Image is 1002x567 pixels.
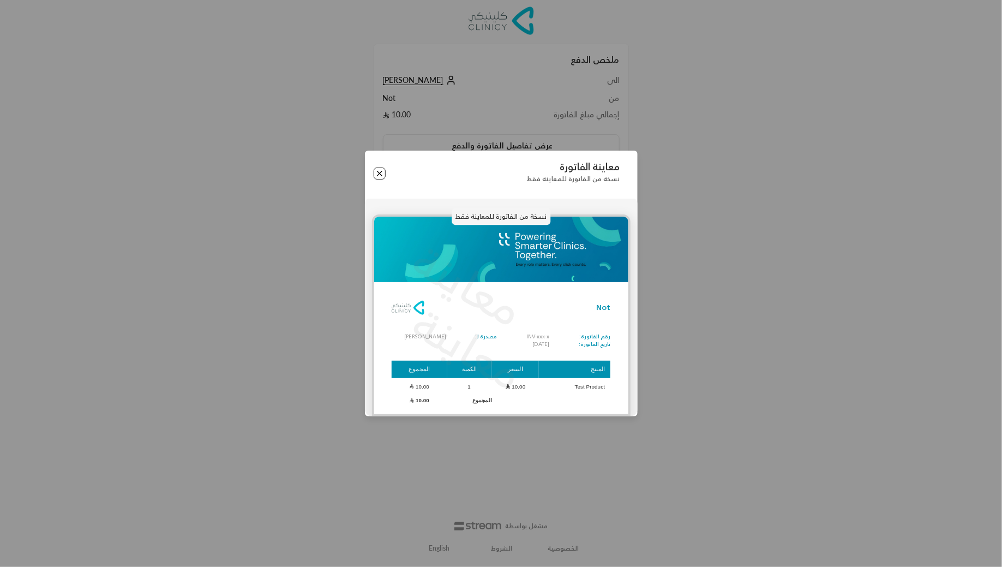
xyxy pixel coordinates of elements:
[579,341,610,349] p: تاريخ الفاتورة:
[392,333,446,341] p: [PERSON_NAME]
[374,217,628,282] img: header%20%281%29_rcmgx_ipaak.jpg
[392,291,424,324] img: Logo
[579,333,610,341] p: رقم الفاتورة:
[596,302,610,313] p: Not
[401,228,535,343] p: معاينة
[392,379,447,394] td: 10.00
[526,341,549,349] p: [DATE]
[392,395,447,406] td: 10.00
[526,161,620,173] p: معاينة الفاتورة
[401,291,535,406] p: معاينة
[492,379,539,394] td: 10.00
[392,361,447,379] th: المجموع
[447,395,492,406] td: المجموع
[452,208,550,225] p: نسخة من الفاتورة للمعاينة فقط
[526,175,620,183] p: نسخة من الفاتورة للمعاينة فقط
[374,168,386,180] button: Close
[526,333,549,341] p: INV-xxx-x
[392,360,610,408] table: Products
[539,379,610,394] td: Test Product
[539,361,610,379] th: المنتج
